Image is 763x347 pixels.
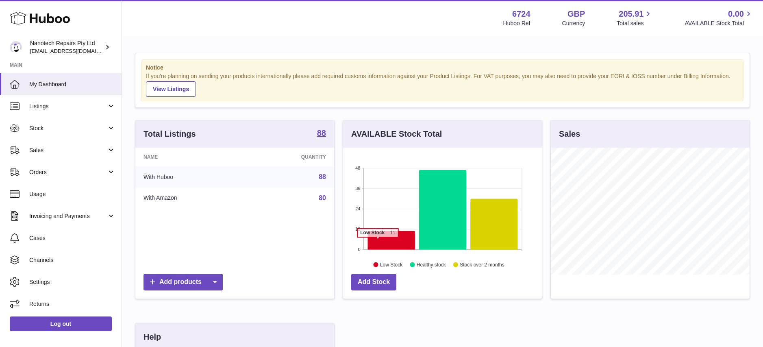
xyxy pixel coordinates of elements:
[143,129,196,140] h3: Total Listings
[617,20,653,27] span: Total sales
[617,9,653,27] a: 205.91 Total sales
[29,190,115,198] span: Usage
[135,188,244,209] td: With Amazon
[143,332,161,343] h3: Help
[355,186,360,191] text: 36
[146,64,739,72] strong: Notice
[29,212,107,220] span: Invoicing and Payments
[30,48,120,54] span: [EMAIL_ADDRESS][DOMAIN_NAME]
[351,274,396,290] a: Add Stock
[143,274,223,290] a: Add products
[10,41,22,53] img: info@nanotechrepairs.com
[319,173,326,180] a: 88
[29,278,115,286] span: Settings
[685,20,753,27] span: AVAILABLE Stock Total
[728,9,744,20] span: 0.00
[29,300,115,308] span: Returns
[135,148,244,166] th: Name
[29,168,107,176] span: Orders
[317,129,326,139] a: 88
[29,81,115,88] span: My Dashboard
[562,20,585,27] div: Currency
[460,262,504,267] text: Stock over 2 months
[29,256,115,264] span: Channels
[146,81,196,97] a: View Listings
[559,129,580,140] h3: Sales
[29,234,115,242] span: Cases
[10,316,112,331] a: Log out
[355,166,360,170] text: 48
[244,148,334,166] th: Quantity
[685,9,753,27] a: 0.00 AVAILABLE Stock Total
[317,129,326,137] strong: 88
[567,9,585,20] strong: GBP
[380,262,403,267] text: Low Stock
[146,72,739,97] div: If you're planning on sending your products internationally please add required customs informati...
[351,129,442,140] h3: AVAILABLE Stock Total
[29,103,107,110] span: Listings
[512,9,530,20] strong: 6724
[135,166,244,188] td: With Huboo
[319,194,326,201] a: 80
[358,247,360,252] text: 0
[29,124,107,132] span: Stock
[390,230,396,236] tspan: 11
[360,230,385,236] tspan: Low Stock
[30,39,103,55] div: Nanotech Repairs Pty Ltd
[503,20,530,27] div: Huboo Ref
[29,146,107,154] span: Sales
[355,206,360,211] text: 24
[355,227,360,231] text: 12
[417,262,446,267] text: Healthy stock
[619,9,643,20] span: 205.91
